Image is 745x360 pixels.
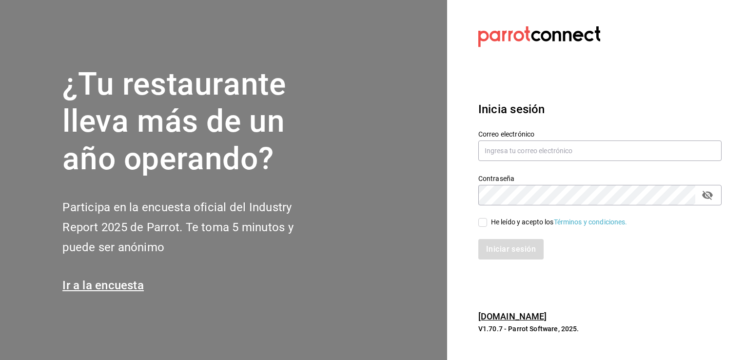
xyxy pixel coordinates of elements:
[62,198,326,257] h2: Participa en la encuesta oficial del Industry Report 2025 de Parrot. Te toma 5 minutos y puede se...
[478,324,722,334] p: V1.70.7 - Parrot Software, 2025.
[491,217,627,227] div: He leído y acepto los
[478,175,722,181] label: Contraseña
[554,218,627,226] a: Términos y condiciones.
[478,140,722,161] input: Ingresa tu correo electrónico
[478,130,722,137] label: Correo electrónico
[478,100,722,118] h3: Inicia sesión
[62,279,144,292] a: Ir a la encuesta
[62,66,326,178] h1: ¿Tu restaurante lleva más de un año operando?
[478,311,547,321] a: [DOMAIN_NAME]
[699,187,716,203] button: passwordField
